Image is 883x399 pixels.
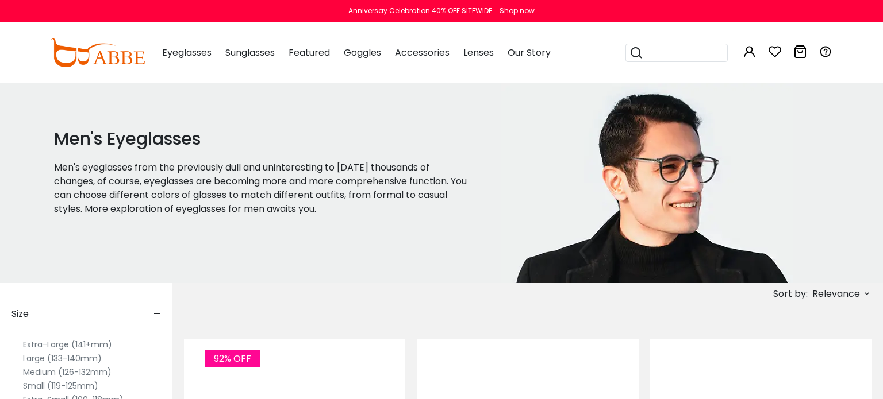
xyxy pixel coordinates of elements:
span: Featured [289,46,330,59]
span: Our Story [508,46,551,59]
span: Sunglasses [225,46,275,59]
div: Anniversay Celebration 40% OFF SITEWIDE [348,6,492,16]
span: Relevance [812,284,860,304]
span: Size [11,300,29,328]
label: Medium (126-132mm) [23,365,112,379]
p: Men's eyeglasses from the previously dull and uninteresting to [DATE] thousands of changes, of co... [54,161,473,216]
span: Eyeglasses [162,46,212,59]
h1: Men's Eyeglasses [54,129,473,149]
div: Shop now [500,6,535,16]
img: men's eyeglasses [501,82,793,283]
span: Lenses [463,46,494,59]
img: abbeglasses.com [51,38,145,67]
span: Accessories [395,46,450,59]
span: - [153,300,161,328]
label: Large (133-140mm) [23,351,102,365]
span: Goggles [344,46,381,59]
span: Sort by: [773,287,808,300]
label: Extra-Large (141+mm) [23,338,112,351]
span: 92% OFF [205,350,260,367]
a: Shop now [494,6,535,16]
label: Small (119-125mm) [23,379,98,393]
